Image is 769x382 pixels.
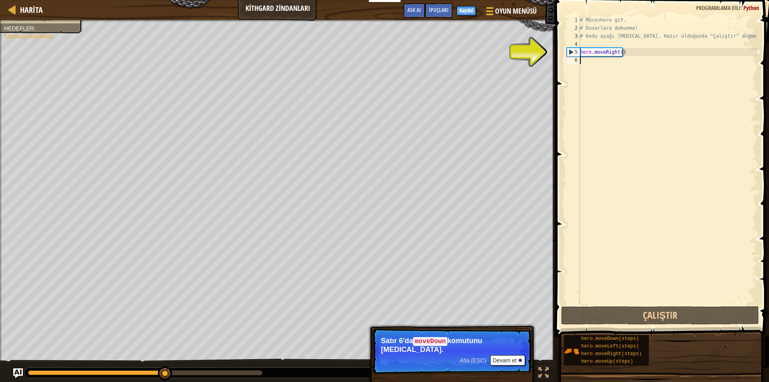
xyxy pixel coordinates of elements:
button: Tam ekran değiştir [535,366,552,382]
button: Kaydol [457,6,476,16]
button: Ask AI [403,3,425,18]
span: Tamamlanmamış [4,33,53,40]
div: 1 [567,16,580,24]
span: hero.moveUp(steps) [581,359,633,364]
div: 2 [567,24,580,32]
div: 3 [567,32,580,40]
span: Oyun Menüsü [495,6,537,16]
img: portrait.png [564,344,579,359]
span: hero.moveRight(steps) [581,351,642,357]
a: Harita [16,4,43,15]
div: 5 [567,48,580,56]
p: Satır 6'da komutunu [MEDICAL_DATA]. [381,337,523,354]
button: Çalıştır [561,306,759,325]
span: Ask AI [407,6,421,14]
span: hero.moveDown(steps) [581,336,639,342]
div: 6 [567,56,580,64]
span: İpuçları [429,6,449,14]
span: : [741,4,743,12]
span: Atla (ESC) [460,357,486,364]
code: moveDown [413,337,447,346]
button: Devam et [490,355,525,366]
span: Python [743,4,759,12]
span: hero.moveLeft(steps) [581,344,639,349]
button: Ask AI [13,368,23,378]
span: Hedefler [4,25,34,32]
span: Harita [20,4,43,15]
div: 4 [567,40,580,48]
span: : [34,25,36,32]
button: Oyun Menüsü [480,3,542,22]
span: Programlama dili [696,4,741,12]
